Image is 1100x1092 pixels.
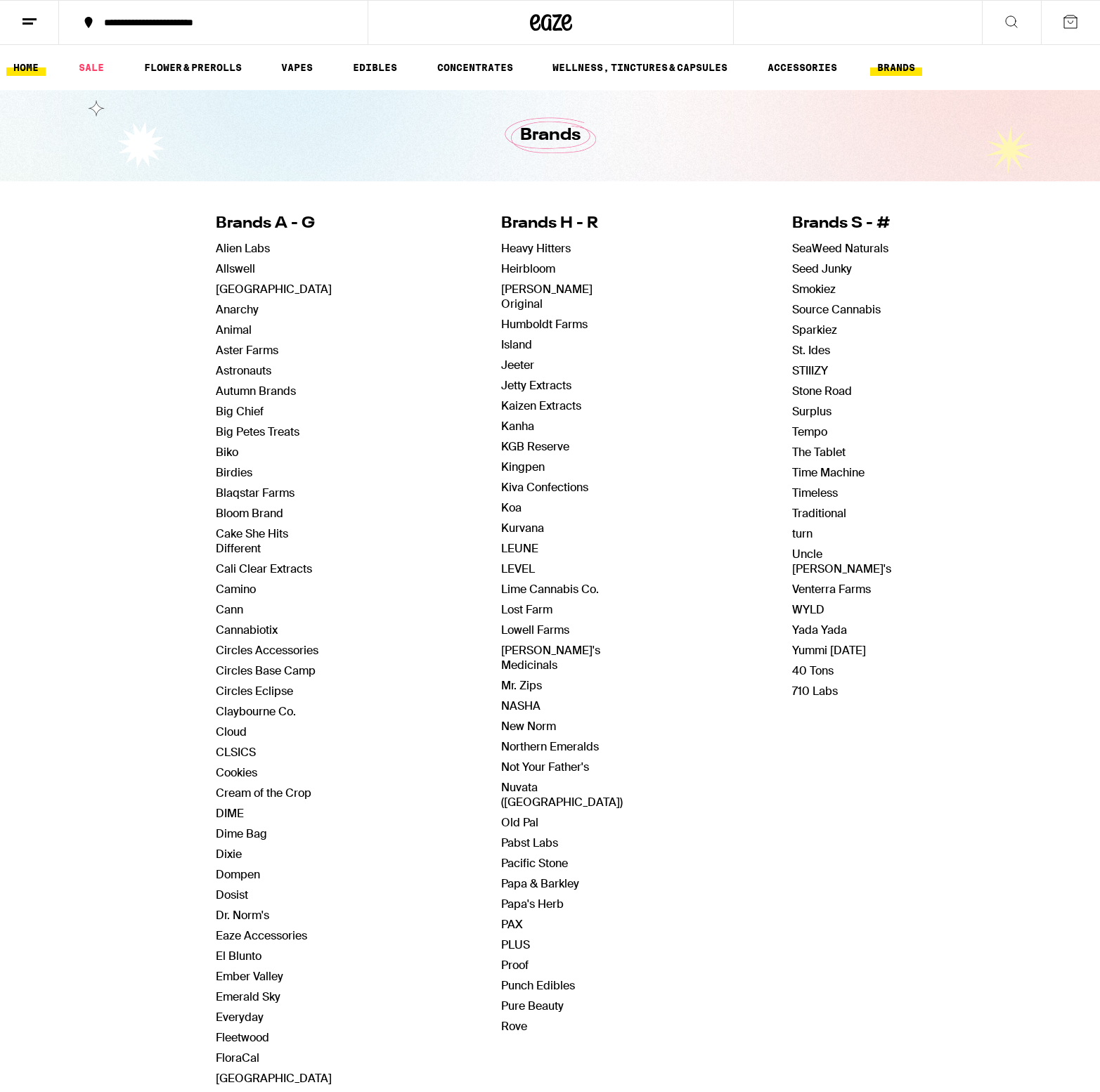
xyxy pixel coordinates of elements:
a: Old Pal [501,815,538,830]
a: Venterra Farms [792,582,871,597]
a: Everyday [216,1010,264,1025]
a: CONCENTRATES [430,59,520,76]
a: Blaqstar Farms [216,486,295,500]
a: Yada Yada [792,623,847,637]
a: [PERSON_NAME] Original [501,282,593,311]
a: El Blunto [216,949,261,963]
a: DIME [216,806,244,821]
a: [GEOGRAPHIC_DATA] [216,282,332,297]
a: Surplus [792,404,832,419]
a: SALE [72,59,111,76]
a: Cali Clear Extracts [216,561,312,576]
a: Dompen [216,867,260,882]
a: Sparkiez [792,323,837,337]
a: Bloom Brand [216,506,283,521]
a: Aster Farms [216,343,278,358]
a: BRANDS [870,59,922,76]
a: Rove [501,1019,527,1034]
a: FloraCal [216,1051,259,1065]
a: Lime Cannabis Co. [501,582,599,597]
a: PAX [501,917,523,932]
a: 40 Tons [792,663,834,678]
a: Mr. Zips [501,678,542,693]
a: STIIIZY [792,363,828,378]
a: SeaWeed Naturals [792,241,888,256]
a: Biko [216,445,238,460]
a: Heavy Hitters [501,241,571,256]
h4: Brands H - R [501,213,623,235]
a: Cream of the Crop [216,786,311,800]
a: Cloud [216,724,247,739]
a: Lost Farm [501,602,552,617]
a: Cookies [216,765,257,780]
a: Autumn Brands [216,384,296,398]
a: Dime Bag [216,826,267,841]
a: New Norm [501,719,556,734]
a: St. Ides [792,343,830,358]
a: Big Petes Treats [216,424,299,439]
a: Kanha [501,419,534,434]
a: Kurvana [501,521,544,535]
a: Dosist [216,888,248,902]
a: Allswell [216,261,255,276]
a: VAPES [274,59,320,76]
a: Lowell Farms [501,623,569,637]
a: Kaizen Extracts [501,398,581,413]
a: Circles Accessories [216,643,318,658]
a: 710 Labs [792,684,838,698]
a: Dixie [216,847,242,862]
a: Jeeter [501,358,534,372]
a: Camino [216,582,256,597]
a: Papa & Barkley [501,876,579,891]
a: Traditional [792,506,846,521]
a: Pure Beauty [501,999,564,1013]
a: Cann [216,602,243,617]
a: PLUS [501,937,530,952]
a: Fleetwood [216,1030,269,1045]
a: turn [792,526,813,541]
a: Astronauts [216,363,271,378]
a: Kingpen [501,460,545,474]
a: Animal [216,323,252,337]
a: Birdies [216,465,252,480]
a: LEUNE [501,541,538,556]
h1: Brands [520,124,581,148]
a: Heirbloom [501,261,555,276]
a: Island [501,337,532,352]
a: Kiva Confections [501,480,588,495]
a: EDIBLES [346,59,404,76]
a: ACCESSORIES [761,59,844,76]
a: Stone Road [792,384,852,398]
a: Jetty Extracts [501,378,571,393]
a: Nuvata ([GEOGRAPHIC_DATA]) [501,780,623,810]
a: Humboldt Farms [501,317,588,332]
a: Anarchy [216,302,259,317]
a: Timeless [792,486,838,500]
a: Alien Labs [216,241,270,256]
a: Emerald Sky [216,989,280,1004]
a: Uncle [PERSON_NAME]'s [792,547,891,576]
a: Claybourne Co. [216,704,296,719]
a: WYLD [792,602,824,617]
a: Ember Valley [216,969,283,984]
a: Proof [501,958,529,973]
a: Dr. Norm's [216,908,269,923]
a: The Tablet [792,445,846,460]
a: Yummi [DATE] [792,643,866,658]
a: Tempo [792,424,827,439]
a: WELLNESS, TINCTURES & CAPSULES [545,59,735,76]
a: Not Your Father's [501,760,589,774]
a: Source Cannabis [792,302,881,317]
a: Eaze Accessories [216,928,307,943]
a: Cannabiotix [216,623,278,637]
a: KGB Reserve [501,439,569,454]
a: FLOWER & PREROLLS [137,59,249,76]
a: Big Chief [216,404,264,419]
a: Circles Eclipse [216,684,293,698]
a: Cake She Hits Different [216,526,288,556]
a: Seed Junky [792,261,852,276]
a: [PERSON_NAME]'s Medicinals [501,643,600,672]
h4: Brands A - G [216,213,332,235]
a: [GEOGRAPHIC_DATA] [216,1071,332,1086]
a: Koa [501,500,522,515]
